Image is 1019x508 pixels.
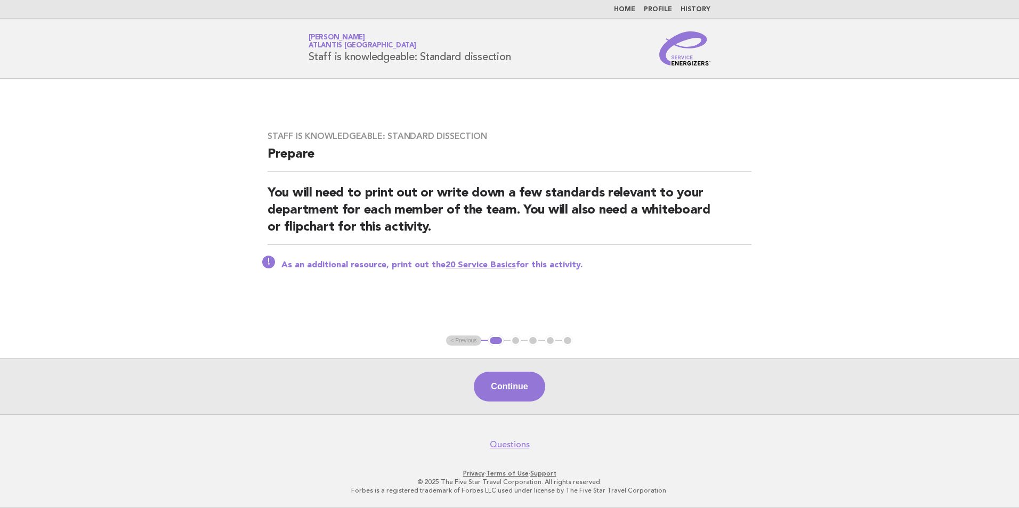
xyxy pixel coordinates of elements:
button: 1 [488,335,504,346]
button: Continue [474,372,545,402]
a: Questions [490,439,530,450]
a: [PERSON_NAME]Atlantis [GEOGRAPHIC_DATA] [309,34,416,49]
a: Profile [644,6,672,13]
h3: Staff is knowledgeable: Standard dissection [268,131,751,142]
span: Atlantis [GEOGRAPHIC_DATA] [309,43,416,50]
p: © 2025 The Five Star Travel Corporation. All rights reserved. [183,478,836,486]
a: Home [614,6,635,13]
a: History [681,6,710,13]
p: As an additional resource, print out the for this activity. [281,260,751,271]
p: · · [183,469,836,478]
h2: You will need to print out or write down a few standards relevant to your department for each mem... [268,185,751,245]
h2: Prepare [268,146,751,172]
a: 20 Service Basics [446,261,516,269]
h1: Staff is knowledgeable: Standard dissection [309,35,511,62]
img: Service Energizers [659,31,710,65]
a: Support [530,470,556,477]
p: Forbes is a registered trademark of Forbes LLC used under license by The Five Star Travel Corpora... [183,486,836,495]
a: Terms of Use [486,470,529,477]
a: Privacy [463,470,484,477]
